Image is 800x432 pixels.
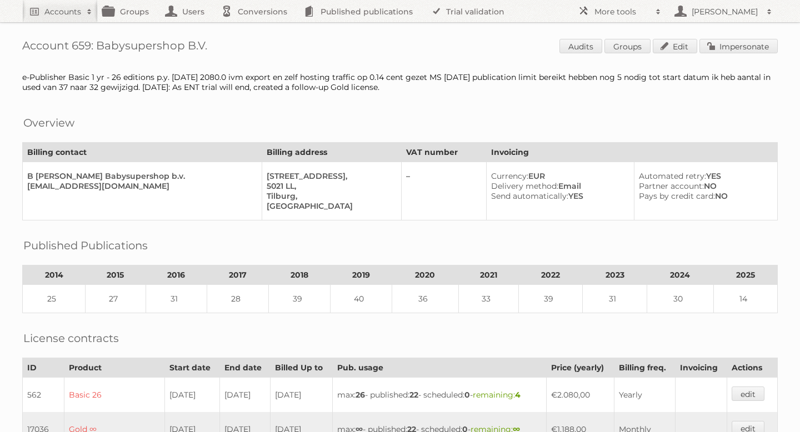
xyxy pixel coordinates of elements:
[22,39,778,56] h1: Account 659: Babysupershop B.V.
[559,39,602,53] a: Audits
[44,6,81,17] h2: Accounts
[330,285,392,313] td: 40
[604,39,651,53] a: Groups
[165,358,220,378] th: Start date
[271,378,333,413] td: [DATE]
[491,171,625,181] div: EUR
[23,114,74,131] h2: Overview
[639,181,768,191] div: NO
[486,143,777,162] th: Invoicing
[219,378,270,413] td: [DATE]
[262,143,401,162] th: Billing address
[409,390,418,400] strong: 22
[458,265,519,285] th: 2021
[269,285,331,313] td: 39
[23,378,64,413] td: 562
[583,265,647,285] th: 2023
[653,39,697,53] a: Edit
[713,265,777,285] th: 2025
[64,358,164,378] th: Product
[207,285,269,313] td: 28
[219,358,270,378] th: End date
[547,378,614,413] td: €2.080,00
[23,265,86,285] th: 2014
[515,390,521,400] strong: 4
[639,191,768,201] div: NO
[23,143,262,162] th: Billing contact
[713,285,777,313] td: 14
[639,171,768,181] div: YES
[639,191,715,201] span: Pays by credit card:
[332,358,546,378] th: Pub. usage
[22,72,778,92] div: e-Publisher Basic 1 yr - 26 editions p.y. [DATE] 2080.0 ivm export en zelf hosting traffic op 0.1...
[146,285,207,313] td: 31
[689,6,761,17] h2: [PERSON_NAME]
[23,358,64,378] th: ID
[27,181,253,191] div: [EMAIL_ADDRESS][DOMAIN_NAME]
[547,358,614,378] th: Price (yearly)
[699,39,778,53] a: Impersonate
[146,265,207,285] th: 2016
[23,285,86,313] td: 25
[614,358,676,378] th: Billing freq.
[267,181,392,191] div: 5021 LL,
[491,181,558,191] span: Delivery method:
[519,285,583,313] td: 39
[86,265,146,285] th: 2015
[267,171,392,181] div: [STREET_ADDRESS],
[356,390,365,400] strong: 26
[639,181,704,191] span: Partner account:
[27,171,253,181] div: B [PERSON_NAME] Babysupershop b.v.
[464,390,470,400] strong: 0
[271,358,333,378] th: Billed Up to
[86,285,146,313] td: 27
[676,358,727,378] th: Invoicing
[647,285,713,313] td: 30
[594,6,650,17] h2: More tools
[64,378,164,413] td: Basic 26
[583,285,647,313] td: 31
[207,265,269,285] th: 2017
[519,265,583,285] th: 2022
[267,191,392,201] div: Tilburg,
[401,162,486,220] td: –
[491,171,528,181] span: Currency:
[392,285,458,313] td: 36
[614,378,676,413] td: Yearly
[458,285,519,313] td: 33
[647,265,713,285] th: 2024
[267,201,392,211] div: [GEOGRAPHIC_DATA]
[23,330,119,346] h2: License contracts
[491,191,568,201] span: Send automatically:
[165,378,220,413] td: [DATE]
[727,358,777,378] th: Actions
[332,378,546,413] td: max: - published: - scheduled: -
[473,390,521,400] span: remaining:
[330,265,392,285] th: 2019
[401,143,486,162] th: VAT number
[732,386,764,401] a: edit
[23,237,148,254] h2: Published Publications
[491,191,625,201] div: YES
[269,265,331,285] th: 2018
[639,171,706,181] span: Automated retry:
[392,265,458,285] th: 2020
[491,181,625,191] div: Email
